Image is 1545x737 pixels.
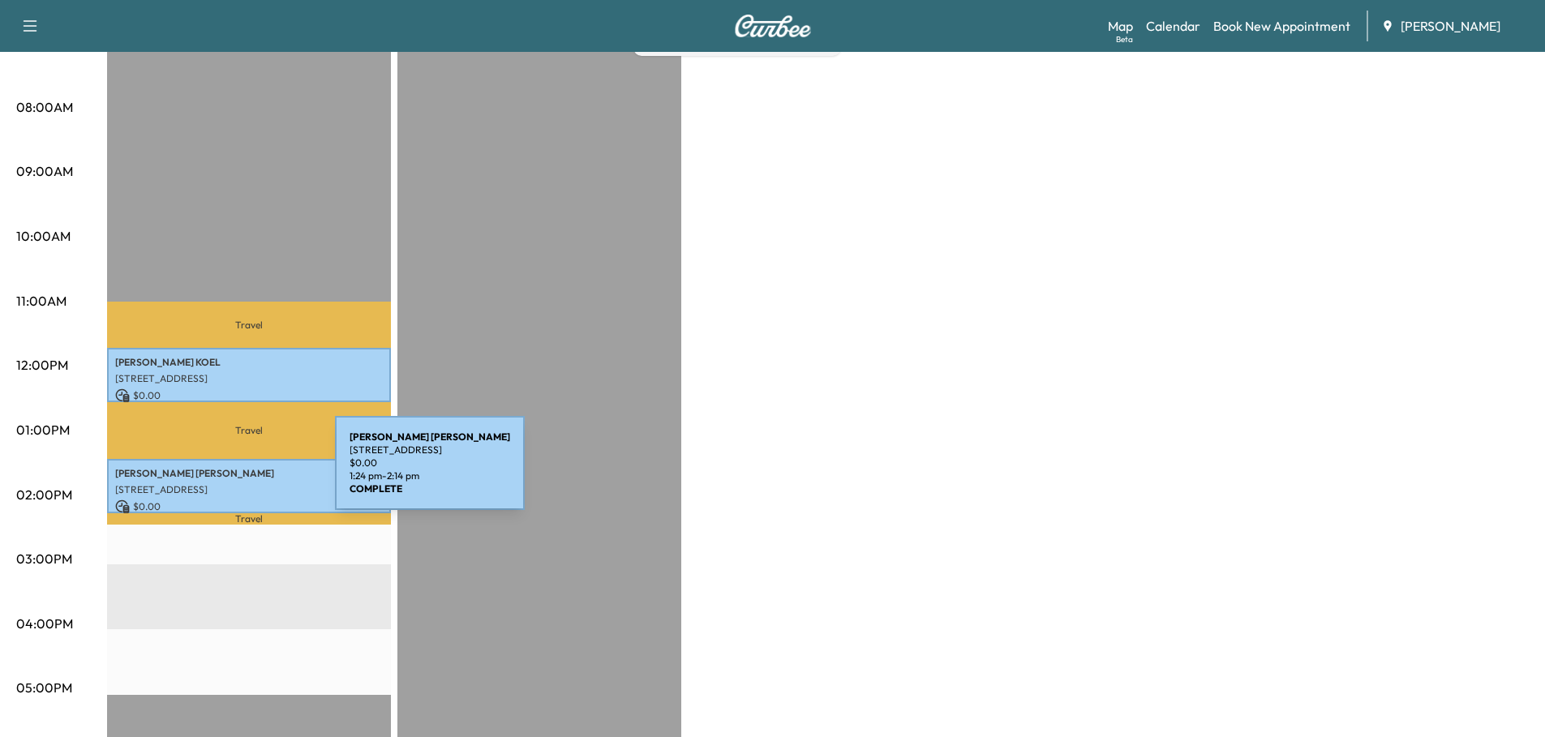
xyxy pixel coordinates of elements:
img: Curbee Logo [734,15,812,37]
a: Calendar [1146,16,1200,36]
p: $ 0.00 [115,388,383,403]
p: [PERSON_NAME] [PERSON_NAME] [115,467,383,480]
p: 11:00AM [16,291,67,311]
a: Book New Appointment [1213,16,1350,36]
a: MapBeta [1108,16,1133,36]
p: 08:00AM [16,97,73,117]
p: [STREET_ADDRESS] [115,483,383,496]
b: [PERSON_NAME] [PERSON_NAME] [350,431,510,443]
p: $ 0.00 [350,456,510,469]
p: [STREET_ADDRESS] [350,443,510,456]
span: [PERSON_NAME] [1401,16,1500,36]
p: [PERSON_NAME] KOEL [115,356,383,369]
p: Travel [107,513,391,524]
p: Travel [107,402,391,459]
p: 02:00PM [16,485,72,504]
p: 10:00AM [16,226,71,246]
p: 04:00PM [16,614,73,633]
p: 05:00PM [16,678,72,697]
div: Beta [1116,33,1133,45]
p: 01:00PM [16,420,70,439]
b: COMPLETE [350,482,402,495]
p: [STREET_ADDRESS] [115,372,383,385]
p: 1:24 pm - 2:14 pm [350,469,510,482]
p: $ 0.00 [115,499,383,514]
p: 03:00PM [16,549,72,568]
p: 09:00AM [16,161,73,181]
p: Travel [107,302,391,348]
p: 12:00PM [16,355,68,375]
